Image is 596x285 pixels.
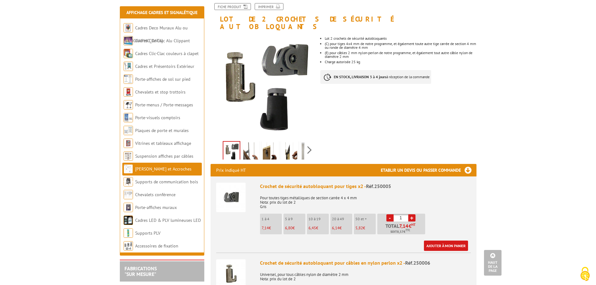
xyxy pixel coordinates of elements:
[325,42,476,49] p: (C) pour tiges 4x4 mm de notre programme, et également toute autre tige carrée de section 4 mm ou...
[135,243,178,249] a: Accessoires de fixation
[124,164,133,174] img: Cimaises et Accroches tableaux
[302,142,317,162] img: rail_cimaise_horizontal_fixation_installation_cadre_decoration_tableau_vernissage_exposition_affi...
[332,226,352,230] p: €
[390,229,410,234] span: Soit €
[211,33,316,139] img: crochets_securite_cimaise_exposition.jpg
[409,223,411,228] span: €
[255,3,283,10] a: Imprimer
[577,266,593,282] img: Cookies (fenêtre modale)
[308,226,329,230] p: €
[355,225,363,231] span: 5,82
[355,217,376,221] p: 50 et +
[397,229,404,234] span: 8,57
[308,225,316,231] span: 6,45
[260,268,471,281] p: Universel, pour tous câbles nylon de diamètre 2 mm Nota: prix du lot de 2
[405,228,410,232] sup: TTC
[135,179,198,185] a: Supports de communication bois
[262,225,269,231] span: 7,14
[135,89,186,95] a: Chevalets et stop trottoirs
[262,226,282,230] p: €
[332,217,352,221] p: 20 à 49
[124,126,133,135] img: Plaques de porte et murales
[124,166,191,185] a: [PERSON_NAME] et Accroches tableaux
[320,70,431,84] p: à réception de la commande
[325,37,476,40] li: Lot 2 crochets de sécurité autobloquants
[334,74,386,79] strong: EN STOCK, LIVRAISON 3 à 4 jours
[206,3,481,30] h1: Lot de 2 crochets de sécurité autobloquants
[260,259,471,267] div: Crochet de sécurité autobloquant pour câbles en nylon perlon x2 -
[285,226,305,230] p: €
[263,142,278,162] img: 250023_crochet_coulissant_autobloquant_cables_cadre.gif
[366,183,391,189] span: Réf.250005
[135,217,201,223] a: Cadres LED & PLV lumineuses LED
[126,10,197,15] a: Affichage Cadres et Signalétique
[124,190,133,199] img: Chevalets conférence
[124,74,133,84] img: Porte-affiches de sol sur pied
[135,64,194,69] a: Cadres et Présentoirs Extérieur
[574,264,596,285] button: Cookies (fenêtre modale)
[308,217,329,221] p: 10 à 19
[408,214,415,221] a: +
[135,192,176,197] a: Chevalets conférence
[399,223,409,228] span: 7,14
[424,241,468,251] a: Ajouter à mon panier
[216,183,246,212] img: Crochet de sécurité autobloquant pour tiges x2
[381,164,476,176] h3: Etablir un devis ou passer commande
[135,76,190,82] a: Porte-affiches de sol sur pied
[124,23,133,33] img: Cadres Deco Muraux Alu ou Bois
[243,142,258,162] img: 250005_crochet_securite_autobloquant_cimaise_utilisation_cadre.gif
[124,216,133,225] img: Cadres LED & PLV lumineuses LED
[411,222,415,227] sup: HT
[135,102,193,108] a: Porte-menus / Porte-messages
[405,260,430,266] span: Réf.250006
[124,241,133,251] img: Accessoires de fixation
[307,145,313,155] span: Next
[124,139,133,148] img: Vitrines et tableaux affichage
[379,223,425,234] p: Total
[135,38,190,43] a: Cadres Clic-Clac Alu Clippant
[135,128,189,133] a: Plaques de porte et murales
[223,142,240,161] img: crochets_securite_cimaise_exposition.jpg
[124,62,133,71] img: Cadres et Présentoirs Extérieur
[332,225,339,231] span: 6,14
[135,140,191,146] a: Vitrines et tableaux affichage
[124,87,133,97] img: Chevalets et stop trottoirs
[124,113,133,122] img: Porte-visuels comptoirs
[135,230,160,236] a: Supports PLV
[124,151,133,161] img: Suspension affiches par câbles
[325,51,476,59] li: (E) pour câbles 2 mm nylon-perlon de notre programme, et également tout autre câble nylon de diam...
[135,115,180,120] a: Porte-visuels comptoirs
[124,203,133,212] img: Porte-affiches muraux
[216,164,246,176] p: Prix indiqué HT
[125,265,157,277] a: FABRICATIONS"Sur Mesure"
[135,51,199,56] a: Cadres Clic-Clac couleurs à clapet
[260,183,471,190] div: Crochet de sécurité autobloquant pour tiges x2 -
[282,142,297,162] img: 250006_crochet_securite_autobloquant_cables_cadre.gif
[135,153,193,159] a: Suspension affiches par câbles
[124,100,133,109] img: Porte-menus / Porte-messages
[285,217,305,221] p: 5 à 9
[325,60,476,64] li: Charge autorisée 25 kg
[135,205,177,210] a: Porte-affiches muraux
[484,250,502,276] a: Haut de la page
[214,3,251,10] a: Fiche produit
[386,214,394,221] a: -
[260,191,471,209] p: Pour toutes tiges métalliques de section carrée 4 x 4 mm Nota: prix du lot de 2 Gris
[124,25,188,43] a: Cadres Deco Muraux Alu ou [GEOGRAPHIC_DATA]
[124,228,133,238] img: Supports PLV
[124,49,133,58] img: Cadres Clic-Clac couleurs à clapet
[355,226,376,230] p: €
[285,225,293,231] span: 6,80
[262,217,282,221] p: 1 à 4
